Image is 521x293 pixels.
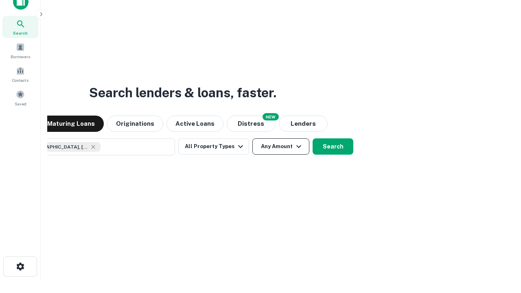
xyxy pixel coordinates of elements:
button: Search [313,138,353,155]
button: Lenders [279,116,328,132]
button: Originations [107,116,163,132]
a: Borrowers [2,39,38,61]
a: Search [2,16,38,38]
button: Active Loans [166,116,223,132]
iframe: Chat Widget [480,228,521,267]
a: Contacts [2,63,38,85]
div: NEW [263,113,279,120]
span: Search [13,30,28,36]
span: Borrowers [11,53,30,60]
button: Maturing Loans [38,116,104,132]
button: Search distressed loans with lien and other non-mortgage details. [227,116,276,132]
button: Any Amount [252,138,309,155]
span: [GEOGRAPHIC_DATA], [GEOGRAPHIC_DATA], [GEOGRAPHIC_DATA] [27,143,88,151]
span: Saved [15,101,26,107]
span: Contacts [12,77,28,83]
a: Saved [2,87,38,109]
h3: Search lenders & loans, faster. [89,83,276,103]
button: All Property Types [178,138,249,155]
button: [GEOGRAPHIC_DATA], [GEOGRAPHIC_DATA], [GEOGRAPHIC_DATA] [12,138,175,155]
